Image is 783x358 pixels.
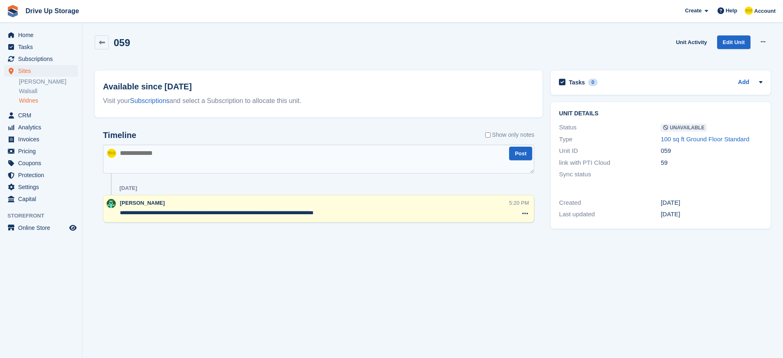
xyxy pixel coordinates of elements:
[509,147,532,160] button: Post
[4,157,78,169] a: menu
[559,146,661,156] div: Unit ID
[4,110,78,121] a: menu
[18,122,68,133] span: Analytics
[120,200,165,206] span: [PERSON_NAME]
[661,146,762,156] div: 059
[559,198,661,208] div: Created
[18,222,68,234] span: Online Store
[745,7,753,15] img: Crispin Vitoria
[7,5,19,17] img: stora-icon-8386f47178a22dfd0bd8f6a31ec36ba5ce8667c1dd55bd0f319d3a0aa187defe.svg
[569,79,585,86] h2: Tasks
[4,41,78,53] a: menu
[7,212,82,220] span: Storefront
[4,145,78,157] a: menu
[18,169,68,181] span: Protection
[18,110,68,121] span: CRM
[559,210,661,219] div: Last updated
[19,97,78,105] a: Widnes
[4,29,78,41] a: menu
[18,193,68,205] span: Capital
[18,157,68,169] span: Coupons
[485,131,491,139] input: Show only notes
[559,170,661,179] div: Sync status
[4,169,78,181] a: menu
[717,35,750,49] a: Edit Unit
[661,158,762,168] div: 59
[107,199,116,208] img: Camille
[4,122,78,133] a: menu
[685,7,701,15] span: Create
[22,4,82,18] a: Drive Up Storage
[103,131,136,140] h2: Timeline
[661,210,762,219] div: [DATE]
[4,181,78,193] a: menu
[103,96,534,106] div: Visit your and select a Subscription to allocate this unit.
[19,78,78,86] a: [PERSON_NAME]
[754,7,776,15] span: Account
[18,145,68,157] span: Pricing
[114,37,130,48] h2: 059
[107,149,116,158] img: Crispin Vitoria
[588,79,598,86] div: 0
[673,35,710,49] a: Unit Activity
[18,65,68,77] span: Sites
[559,110,762,117] h2: Unit details
[485,131,535,139] label: Show only notes
[103,80,534,93] h2: Available since [DATE]
[661,124,707,132] span: Unavailable
[130,97,170,104] a: Subscriptions
[4,133,78,145] a: menu
[18,181,68,193] span: Settings
[738,78,749,87] a: Add
[4,222,78,234] a: menu
[509,199,529,207] div: 5:20 PM
[559,158,661,168] div: link with PTI Cloud
[726,7,737,15] span: Help
[661,136,749,143] a: 100 sq ft Ground Floor Standard
[4,65,78,77] a: menu
[661,198,762,208] div: [DATE]
[18,41,68,53] span: Tasks
[559,123,661,132] div: Status
[4,193,78,205] a: menu
[18,53,68,65] span: Subscriptions
[19,87,78,95] a: Walsall
[119,185,137,192] div: [DATE]
[68,223,78,233] a: Preview store
[18,133,68,145] span: Invoices
[18,29,68,41] span: Home
[559,135,661,144] div: Type
[4,53,78,65] a: menu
